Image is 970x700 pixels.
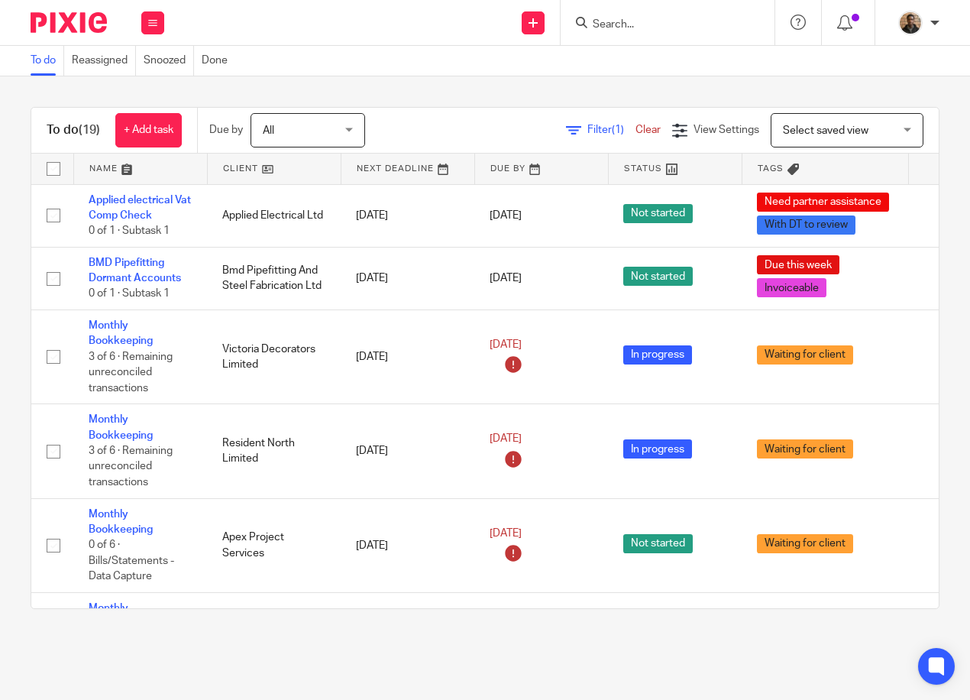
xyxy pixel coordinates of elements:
[144,46,194,76] a: Snoozed
[202,46,235,76] a: Done
[207,404,341,498] td: Resident North Limited
[757,216,855,235] span: With DT to review
[31,46,64,76] a: To do
[89,225,170,236] span: 0 of 1 · Subtask 1
[89,195,191,221] a: Applied electrical Vat Comp Check
[89,352,173,394] span: 3 of 6 · Remaining unreconciled transactions
[757,345,853,365] span: Waiting for client
[757,439,853,459] span: Waiting for client
[623,534,693,553] span: Not started
[490,339,522,350] span: [DATE]
[89,258,181,284] a: BMD Pipefitting Dormant Accounts
[694,125,759,135] span: View Settings
[89,603,153,629] a: Monthly Bookkeeping
[89,289,170,300] span: 0 of 1 · Subtask 1
[635,125,661,135] a: Clear
[757,534,853,553] span: Waiting for client
[47,122,100,138] h1: To do
[341,309,474,403] td: [DATE]
[207,309,341,403] td: Victoria Decorators Limited
[89,320,153,346] a: Monthly Bookkeeping
[587,125,635,135] span: Filter
[591,18,729,32] input: Search
[341,404,474,498] td: [DATE]
[89,414,153,440] a: Monthly Bookkeeping
[341,592,474,686] td: [DATE]
[623,267,693,286] span: Not started
[490,210,522,221] span: [DATE]
[115,113,182,147] a: + Add task
[89,540,174,582] span: 0 of 6 · Bills/Statements - Data Capture
[341,247,474,309] td: [DATE]
[783,125,868,136] span: Select saved view
[490,528,522,539] span: [DATE]
[490,433,522,444] span: [DATE]
[612,125,624,135] span: (1)
[89,509,153,535] a: Monthly Bookkeeping
[758,164,784,173] span: Tags
[341,184,474,247] td: [DATE]
[757,193,889,212] span: Need partner assistance
[72,46,136,76] a: Reassigned
[263,125,274,136] span: All
[341,498,474,592] td: [DATE]
[207,592,341,686] td: Canal Coffee LTD
[623,204,693,223] span: Not started
[79,124,100,136] span: (19)
[757,255,839,274] span: Due this week
[207,247,341,309] td: Bmd Pipefitting And Steel Fabrication Ltd
[757,278,826,297] span: Invoiceable
[623,439,692,459] span: In progress
[490,273,522,284] span: [DATE]
[207,498,341,592] td: Apex Project Services
[209,122,243,138] p: Due by
[89,446,173,488] span: 3 of 6 · Remaining unreconciled transactions
[207,184,341,247] td: Applied Electrical Ltd
[31,12,107,33] img: Pixie
[898,11,923,35] img: WhatsApp%20Image%202025-04-23%20.jpg
[623,345,692,365] span: In progress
